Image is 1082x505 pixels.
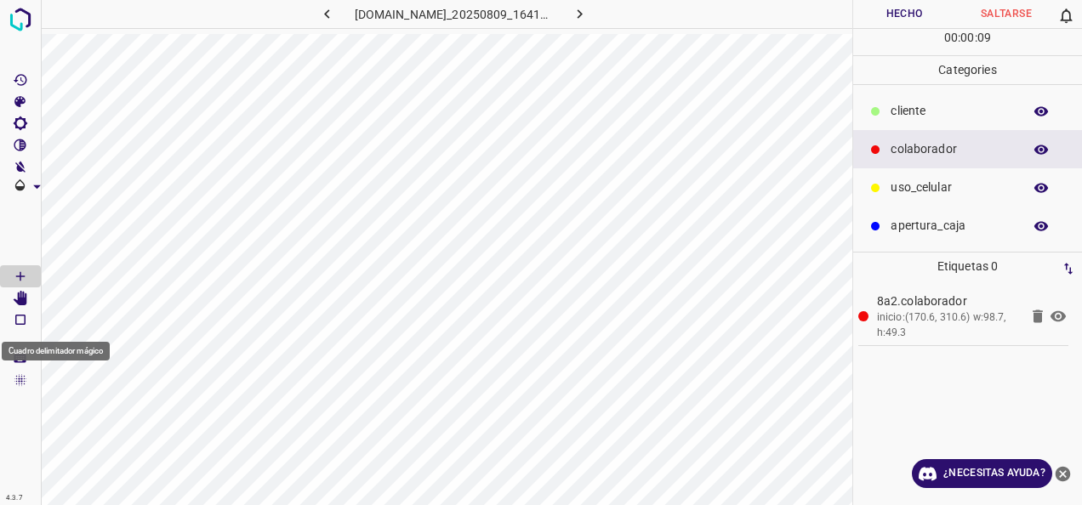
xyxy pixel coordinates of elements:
p: uso_celular [891,179,1014,196]
font: Etiquetas 0 [937,259,998,273]
div: uso_celular [853,168,1082,207]
p: Categories [853,56,1082,84]
font: 00 [960,31,974,44]
div: apertura_caja [853,207,1082,245]
font: 00 [944,31,958,44]
p: 8a2.colaborador [877,292,1019,310]
div: cliente [853,92,1082,130]
p: apertura_caja [891,217,1014,235]
p: cliente [891,102,1014,120]
div: Cuadro delimitador mágico [2,342,110,360]
h6: [DOMAIN_NAME]_20250809_164105_000001200.jpg [355,4,553,28]
img: logotipo [5,4,36,35]
a: ¿Necesitas ayuda? [912,459,1052,488]
font: inicio:(170.6, 310.6) w:98.7, h:49.3 [877,311,1006,338]
div: colaborador [853,130,1082,168]
font: 09 [977,31,991,44]
p: colaborador [891,140,1014,158]
div: : : [944,29,991,55]
font: ¿Necesitas ayuda? [943,464,1045,482]
button: Cerrar Ayuda [1052,459,1073,488]
div: 4.3.7 [2,491,27,505]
